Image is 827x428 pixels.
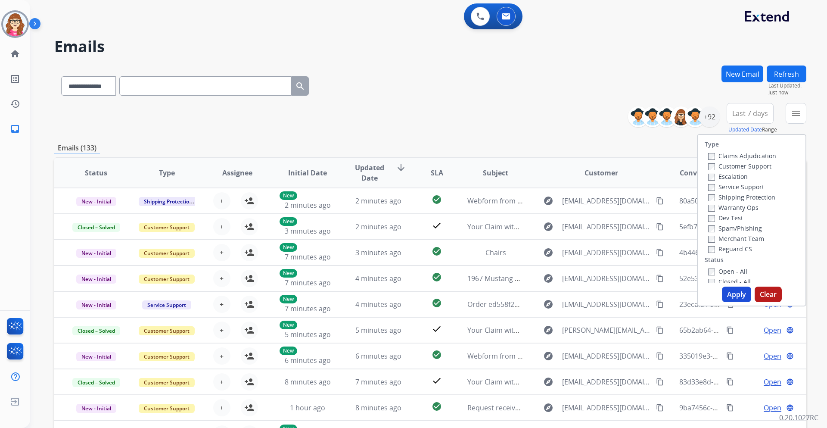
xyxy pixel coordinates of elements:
mat-icon: explore [543,273,553,284]
mat-icon: explore [543,351,553,361]
mat-icon: check [432,324,442,334]
mat-icon: person_add [244,247,255,258]
img: avatar [3,12,27,36]
span: [EMAIL_ADDRESS][DOMAIN_NAME] [562,247,651,258]
span: [EMAIL_ADDRESS][DOMAIN_NAME] [562,196,651,206]
span: 7 minutes ago [355,377,401,387]
mat-icon: content_copy [656,223,664,231]
span: Customer Support [139,249,195,258]
mat-icon: person_add [244,273,255,284]
mat-icon: content_copy [656,275,664,282]
mat-icon: language [786,404,794,412]
span: Open [764,377,781,387]
mat-icon: content_copy [656,404,664,412]
mat-icon: language [786,378,794,386]
mat-icon: explore [543,325,553,335]
label: Escalation [708,172,748,181]
span: 8 minutes ago [285,377,331,387]
mat-icon: person_add [244,196,255,206]
mat-icon: check [432,220,442,231]
p: 0.20.1027RC [779,412,818,423]
mat-icon: check_circle [432,194,442,205]
span: Subject [483,168,508,178]
mat-icon: person_add [244,222,255,232]
input: Open - All [708,269,715,275]
span: Chairs [485,248,506,257]
span: + [220,351,224,361]
mat-icon: person_add [244,351,255,361]
p: New [280,321,297,329]
button: Apply [722,287,751,302]
mat-icon: explore [543,299,553,309]
mat-icon: explore [543,377,553,387]
input: Merchant Team [708,236,715,243]
span: Webform from [EMAIL_ADDRESS][DOMAIN_NAME] on [DATE] [467,196,662,206]
span: + [220,273,224,284]
input: Service Support [708,184,715,191]
span: 4 minutes ago [355,274,401,283]
mat-icon: home [10,49,20,59]
span: Open [764,403,781,413]
span: + [220,299,224,309]
span: Status [85,168,107,178]
mat-icon: person_add [244,377,255,387]
mat-icon: content_copy [656,249,664,256]
mat-icon: check_circle [432,298,442,308]
span: 5 minutes ago [355,325,401,335]
span: Closed – Solved [72,378,120,387]
span: Last Updated: [768,82,806,89]
span: 335019e3-4cde-46df-bb75-b4ae8c73f031 [679,351,810,361]
mat-icon: content_copy [656,326,664,334]
span: [EMAIL_ADDRESS][DOMAIN_NAME] [562,299,651,309]
mat-icon: person_add [244,403,255,413]
span: 4b446f3d-ecde-47c2-8e36-78bbe876d733 [679,248,812,257]
span: 1967 Mustang Parts that were damaged during shipment and still not received a refund [467,274,752,283]
span: Open [764,325,781,335]
span: Customer Support [139,378,195,387]
span: 2 minutes ago [285,200,331,210]
span: Webform from [EMAIL_ADDRESS][DOMAIN_NAME] on [DATE] [467,351,662,361]
mat-icon: menu [791,108,801,119]
span: 8 minutes ago [355,403,401,412]
p: New [280,269,297,278]
mat-icon: check_circle [432,272,442,282]
label: Warranty Ops [708,203,759,212]
button: New Email [721,66,763,82]
span: New - Initial [76,404,116,413]
label: Type [705,140,719,149]
span: Type [159,168,175,178]
mat-icon: search [295,81,305,91]
span: 7 minutes ago [285,278,331,287]
span: 65b2ab64-1d60-4aeb-951e-659a2b07cc8c [679,325,813,335]
mat-icon: person_add [244,299,255,309]
mat-icon: content_copy [726,352,734,360]
label: Status [705,256,724,264]
input: Spam/Phishing [708,225,715,232]
span: + [220,247,224,258]
mat-icon: explore [543,403,553,413]
p: New [280,191,297,200]
input: Shipping Protection [708,194,715,201]
span: Closed – Solved [72,223,120,232]
button: + [213,244,230,261]
span: [EMAIL_ADDRESS][DOMAIN_NAME] [562,222,651,232]
mat-icon: inbox [10,124,20,134]
span: 3 minutes ago [285,226,331,236]
mat-icon: content_copy [656,352,664,360]
button: + [213,296,230,313]
span: 3 minutes ago [355,248,401,257]
span: Initial Date [288,168,327,178]
span: 52e53967-9f2e-4e72-9683-4806c57350b7 [679,274,810,283]
span: New - Initial [76,275,116,284]
mat-icon: explore [543,222,553,232]
span: Closed – Solved [72,326,120,335]
span: Customer Support [139,326,195,335]
input: Escalation [708,174,715,181]
button: Last 7 days [727,103,774,124]
mat-icon: content_copy [726,404,734,412]
h2: Emails [54,38,806,55]
mat-icon: check [432,375,442,386]
mat-icon: person_add [244,325,255,335]
span: [EMAIL_ADDRESS][DOMAIN_NAME] [562,351,651,361]
button: Updated Date [728,126,762,133]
